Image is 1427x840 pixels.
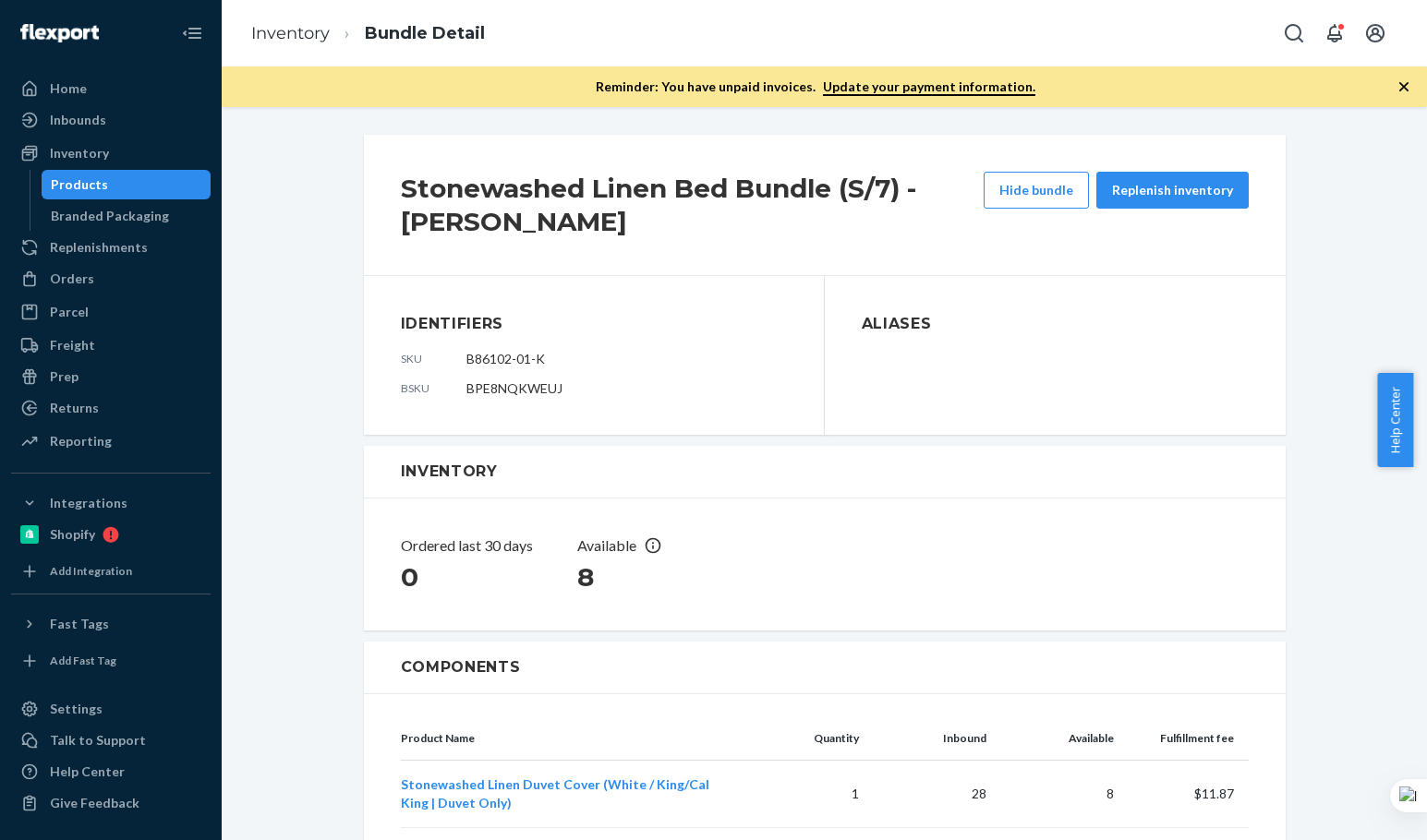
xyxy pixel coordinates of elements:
[11,426,211,456] a: Reporting
[11,694,211,724] a: Settings
[50,303,89,321] div: Parcel
[401,776,709,810] a: Stonewashed Linen Duvet Cover (White / King/Cal King | Duvet Only)
[50,700,103,718] div: Settings
[11,788,211,818] button: Give Feedback
[401,172,984,238] h2: Stonewashed Linen Bed Bundle (S/7) - [PERSON_NAME]
[577,561,594,593] span: 8
[50,111,106,129] div: Inbounds
[1357,15,1394,52] button: Open account menu
[11,488,211,518] button: Integrations
[42,201,212,231] a: Branded Packaging
[823,78,1035,96] a: Update your payment information.
[11,297,211,327] a: Parcel
[50,653,116,668] div: Add Fast Tag
[11,646,211,676] a: Add Fast Tag
[1121,761,1249,828] td: $11.87
[11,330,211,360] a: Freight
[50,731,146,750] div: Talk to Support
[42,170,212,199] a: Products
[740,716,867,761] th: Quantity
[984,172,1089,209] button: Hide bundle
[994,761,1121,828] td: 8
[50,762,125,781] div: Help Center
[1096,172,1249,209] button: Replenish inventory
[20,24,99,42] img: Flexport logo
[401,536,533,554] span: Ordered last 30 days
[50,563,132,579] div: Add Integration
[365,23,485,43] a: Bundle Detail
[401,561,418,593] span: 0
[50,432,112,450] div: Reporting
[11,557,211,586] a: Add Integration
[11,74,211,103] a: Home
[50,494,127,512] div: Integrations
[50,615,109,633] div: Fast Tags
[1316,15,1353,52] button: Open notifications
[401,351,429,366] p: sku
[174,15,211,52] button: Close Navigation
[401,716,740,761] th: Product Name
[11,726,211,755] a: Talk to Support
[401,380,429,396] p: bsku
[51,207,169,225] div: Branded Packaging
[866,761,994,828] td: 28
[11,757,211,786] a: Help Center
[862,313,1249,335] h3: Aliases
[1121,716,1249,761] th: Fulfillment fee
[11,520,211,549] a: Shopify
[50,794,139,812] div: Give Feedback
[740,761,867,828] td: 1
[1377,373,1413,467] button: Help Center
[50,144,109,162] div: Inventory
[401,313,787,335] h3: Identifiers
[11,609,211,639] button: Fast Tags
[466,351,545,366] span: B86102-01-K
[11,393,211,423] a: Returns
[50,336,95,354] div: Freight
[1276,15,1312,52] button: Open Search Box
[236,6,500,61] ol: breadcrumbs
[50,399,99,417] div: Returns
[994,716,1121,761] th: Available
[251,23,330,43] a: Inventory
[866,716,994,761] th: Inbound
[401,656,1249,678] h3: Components
[50,367,79,386] div: Prep
[50,238,148,257] div: Replenishments
[11,362,211,391] a: Prep
[596,78,1035,96] p: Reminder: You have unpaid invoices.
[577,536,636,554] span: Available
[51,175,108,194] div: Products
[11,264,211,294] a: Orders
[50,79,87,98] div: Home
[466,380,562,396] span: BPE8NQKWEUJ
[50,270,94,288] div: Orders
[11,233,211,262] a: Replenishments
[401,461,1249,483] h3: Inventory
[50,525,95,544] div: Shopify
[11,138,211,168] a: Inventory
[11,105,211,135] a: Inbounds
